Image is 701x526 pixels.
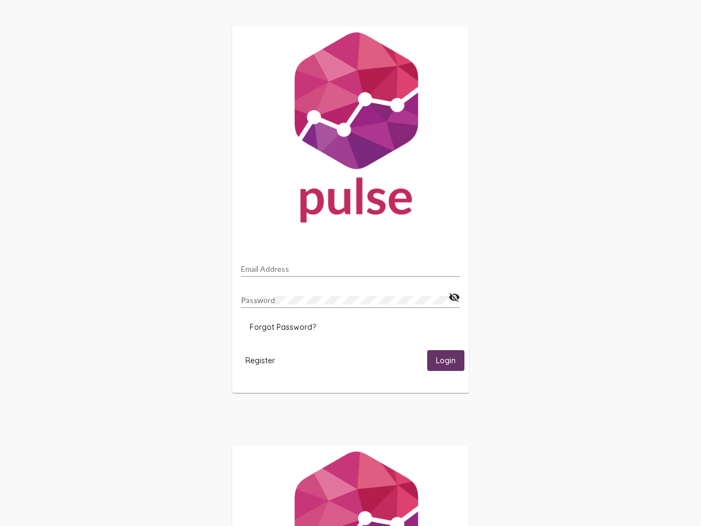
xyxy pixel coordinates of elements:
span: Register [245,356,275,365]
mat-icon: visibility_off [449,291,460,304]
button: Register [237,350,284,370]
img: Pulse For Good Logo [232,26,469,233]
button: Login [427,350,464,370]
span: Login [436,356,456,366]
span: Forgot Password? [250,322,316,332]
button: Forgot Password? [241,317,325,337]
